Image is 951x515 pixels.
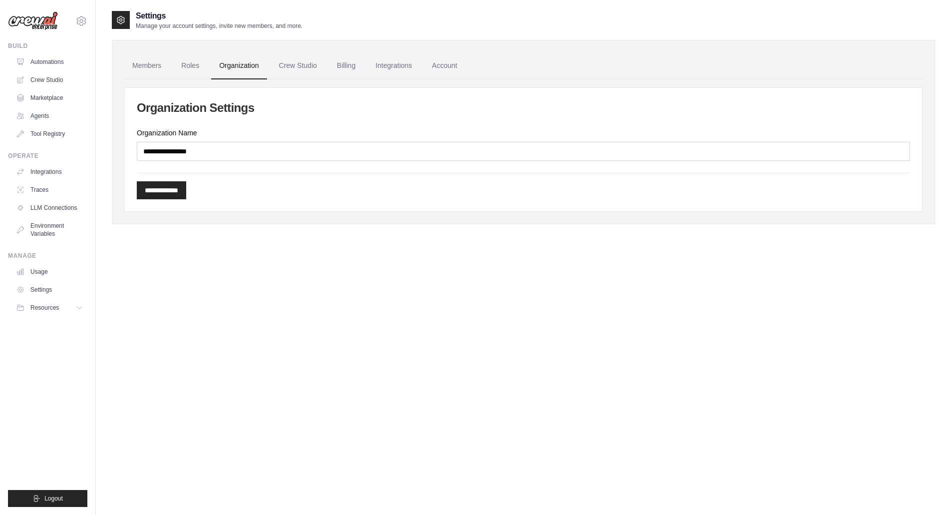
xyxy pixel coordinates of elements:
a: Environment Variables [12,218,87,242]
a: LLM Connections [12,200,87,216]
a: Traces [12,182,87,198]
button: Resources [12,300,87,316]
h2: Settings [136,10,303,22]
a: Billing [329,52,363,79]
a: Usage [12,264,87,280]
div: Build [8,42,87,50]
a: Members [124,52,169,79]
a: Account [424,52,465,79]
span: Resources [30,304,59,312]
p: Manage your account settings, invite new members, and more. [136,22,303,30]
a: Tool Registry [12,126,87,142]
a: Crew Studio [271,52,325,79]
a: Agents [12,108,87,124]
a: Automations [12,54,87,70]
button: Logout [8,490,87,507]
label: Organization Name [137,128,910,138]
a: Marketplace [12,90,87,106]
a: Roles [173,52,207,79]
a: Organization [211,52,267,79]
img: Logo [8,11,58,30]
h2: Organization Settings [137,100,910,116]
a: Integrations [12,164,87,180]
a: Settings [12,282,87,298]
a: Crew Studio [12,72,87,88]
div: Operate [8,152,87,160]
div: Manage [8,252,87,260]
a: Integrations [367,52,420,79]
span: Logout [44,495,63,503]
